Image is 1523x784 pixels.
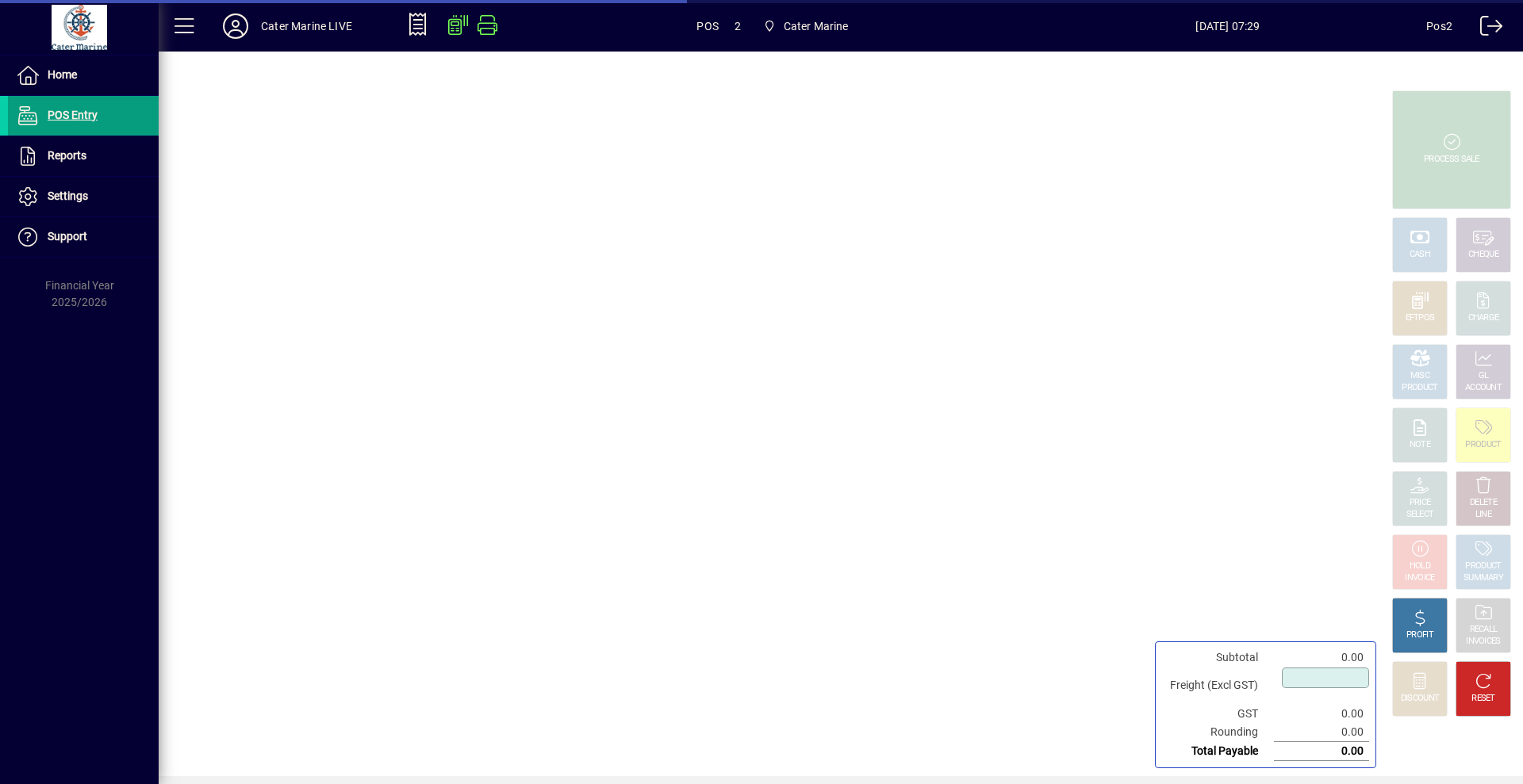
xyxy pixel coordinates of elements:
div: CHEQUE [1468,249,1498,261]
div: CHARGE [1468,312,1499,324]
a: Logout [1468,3,1503,55]
div: DELETE [1470,497,1497,509]
div: PRODUCT [1465,439,1501,451]
td: Rounding [1162,723,1274,742]
div: PROCESS SALE [1424,154,1479,166]
div: PRODUCT [1465,560,1501,572]
div: RECALL [1470,624,1498,636]
td: GST [1162,705,1274,723]
td: 0.00 [1274,705,1369,723]
span: [DATE] 07:29 [1030,13,1427,39]
span: 2 [735,13,741,39]
td: 0.00 [1274,723,1369,742]
div: CASH [1410,249,1430,261]
td: 0.00 [1274,648,1369,667]
div: NOTE [1410,439,1430,451]
div: MISC [1410,370,1429,382]
span: Settings [48,189,88,202]
div: PROFIT [1406,629,1433,641]
td: Subtotal [1162,648,1274,667]
div: DISCOUNT [1401,693,1439,705]
span: POS Entry [48,109,98,121]
div: RESET [1471,693,1495,705]
span: Cater Marine [784,13,849,39]
div: PRODUCT [1402,382,1437,394]
div: SELECT [1406,509,1434,521]
a: Support [8,217,159,257]
span: Cater Marine [757,12,855,40]
span: Home [48,68,77,81]
td: 0.00 [1274,742,1369,761]
div: Cater Marine LIVE [261,13,352,39]
button: Profile [210,12,261,40]
div: LINE [1475,509,1491,521]
div: HOLD [1410,560,1430,572]
a: Reports [8,136,159,176]
a: Home [8,55,159,95]
div: ACCOUNT [1465,382,1502,394]
a: Settings [8,177,159,216]
div: GL [1479,370,1489,382]
span: POS [696,13,719,39]
td: Total Payable [1162,742,1274,761]
div: EFTPOS [1406,312,1435,324]
div: SUMMARY [1464,572,1503,584]
div: PRICE [1410,497,1431,509]
span: Support [48,230,87,243]
div: INVOICES [1466,636,1500,648]
td: Freight (Excl GST) [1162,667,1274,705]
div: Pos2 [1426,13,1452,39]
span: Reports [48,149,86,162]
div: INVOICE [1405,572,1434,584]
